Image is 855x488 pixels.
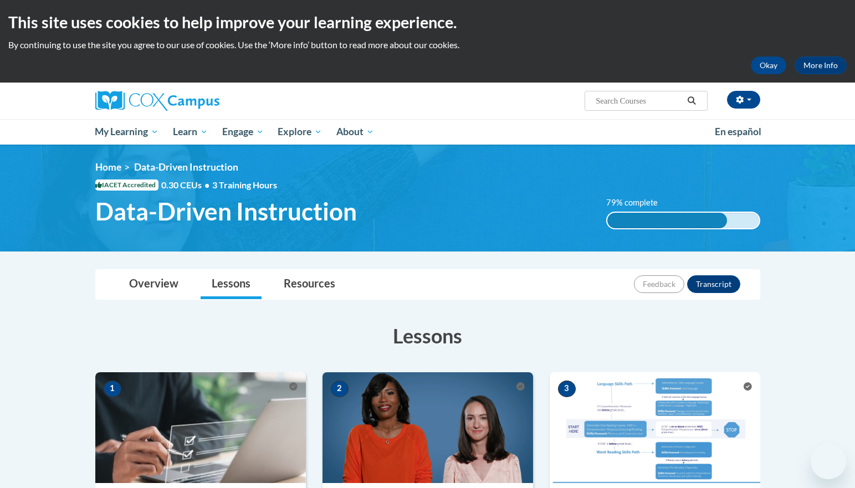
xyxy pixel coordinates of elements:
input: Search Courses [595,94,683,107]
span: 1 [104,381,121,397]
img: Course Image [322,372,533,483]
span: En español [715,126,761,137]
span: Data-Driven Instruction [134,161,238,173]
a: Resources [273,270,346,299]
div: 79% complete [607,213,727,228]
span: About [336,125,374,138]
a: More Info [795,56,847,74]
button: Okay [751,56,786,74]
button: Search [683,94,700,107]
div: Main menu [79,119,777,145]
a: About [329,119,381,145]
img: Cox Campus [95,91,219,111]
span: 3 [558,381,576,397]
span: 2 [331,381,349,397]
a: Home [95,161,121,173]
a: En español [708,120,769,143]
a: Overview [118,270,190,299]
a: Learn [166,119,215,145]
a: Cox Campus [95,91,306,111]
span: Explore [278,125,322,138]
a: My Learning [88,119,166,145]
a: Explore [270,119,329,145]
span: • [204,179,209,190]
img: Course Image [550,372,760,483]
img: Course Image [95,372,306,483]
p: By continuing to use the site you agree to our use of cookies. Use the ‘More info’ button to read... [8,39,847,51]
h2: This site uses cookies to help improve your learning experience. [8,11,847,33]
span: 0.30 CEUs [161,179,212,191]
i:  [687,97,697,105]
span: IACET Accredited [95,179,158,191]
a: Lessons [201,270,262,299]
span: Data-Driven Instruction [95,197,357,226]
button: Account Settings [727,91,760,109]
h3: Lessons [95,322,760,350]
span: My Learning [95,125,158,138]
iframe: Button to launch messaging window [811,444,846,479]
button: Feedback [634,275,684,293]
span: Engage [222,125,264,138]
span: Learn [173,125,208,138]
span: 3 Training Hours [212,179,277,190]
button: Transcript [687,275,740,293]
a: Engage [215,119,271,145]
label: 79% complete [606,197,670,209]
